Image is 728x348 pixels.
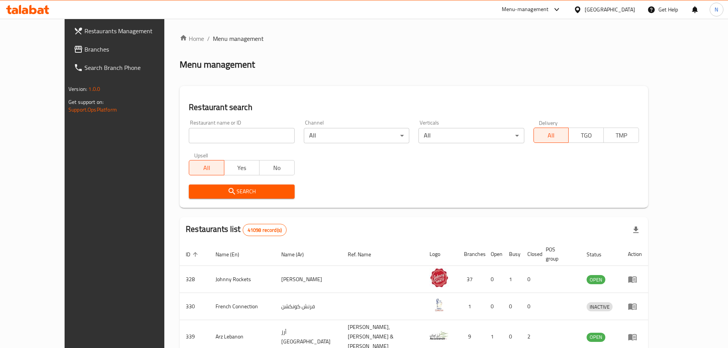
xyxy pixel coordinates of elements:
span: Search [195,187,288,196]
td: 328 [180,266,209,293]
label: Upsell [194,152,208,158]
th: Branches [458,243,485,266]
td: 0 [503,293,521,320]
td: فرنش كونكشن [275,293,342,320]
button: Yes [224,160,259,175]
th: Busy [503,243,521,266]
span: ID [186,250,200,259]
h2: Restaurant search [189,102,639,113]
th: Action [622,243,648,266]
div: Menu [628,275,642,284]
th: Logo [423,243,458,266]
td: [PERSON_NAME] [275,266,342,293]
div: Menu [628,302,642,311]
td: 1 [503,266,521,293]
span: TMP [607,130,636,141]
a: Restaurants Management [68,22,186,40]
button: All [189,160,224,175]
span: N [715,5,718,14]
span: Get support on: [68,97,104,107]
button: Search [189,185,294,199]
a: Support.OpsPlatform [68,105,117,115]
span: POS group [546,245,571,263]
a: Branches [68,40,186,58]
span: TGO [572,130,601,141]
th: Closed [521,243,540,266]
span: Yes [227,162,256,173]
div: Menu [628,332,642,342]
span: OPEN [587,333,605,342]
td: 0 [521,293,540,320]
span: All [192,162,221,173]
a: Search Branch Phone [68,58,186,77]
a: Home [180,34,204,43]
button: No [259,160,295,175]
span: No [263,162,292,173]
span: Version: [68,84,87,94]
input: Search for restaurant name or ID.. [189,128,294,143]
button: TGO [568,128,604,143]
div: Total records count [243,224,287,236]
td: 330 [180,293,209,320]
span: Search Branch Phone [84,63,180,72]
div: All [304,128,409,143]
h2: Menu management [180,58,255,71]
div: OPEN [587,275,605,284]
td: French Connection [209,293,275,320]
div: All [418,128,524,143]
button: TMP [603,128,639,143]
img: Arz Lebanon [430,326,449,345]
span: Name (Ar) [281,250,314,259]
span: All [537,130,566,141]
td: 0 [485,266,503,293]
td: 0 [521,266,540,293]
td: 37 [458,266,485,293]
div: INACTIVE [587,302,613,311]
nav: breadcrumb [180,34,648,43]
span: INACTIVE [587,303,613,311]
td: 1 [458,293,485,320]
span: Status [587,250,611,259]
th: Open [485,243,503,266]
span: OPEN [587,275,605,284]
li: / [207,34,210,43]
span: 1.0.0 [88,84,100,94]
h2: Restaurants list [186,223,287,236]
div: [GEOGRAPHIC_DATA] [585,5,635,14]
img: Johnny Rockets [430,268,449,287]
td: Johnny Rockets [209,266,275,293]
button: All [533,128,569,143]
span: Branches [84,45,180,54]
span: Restaurants Management [84,26,180,36]
td: 0 [485,293,503,320]
span: Ref. Name [348,250,381,259]
div: Export file [627,221,645,239]
span: 41098 record(s) [243,227,286,234]
div: Menu-management [502,5,549,14]
span: Name (En) [216,250,249,259]
img: French Connection [430,295,449,314]
span: Menu management [213,34,264,43]
label: Delivery [539,120,558,125]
